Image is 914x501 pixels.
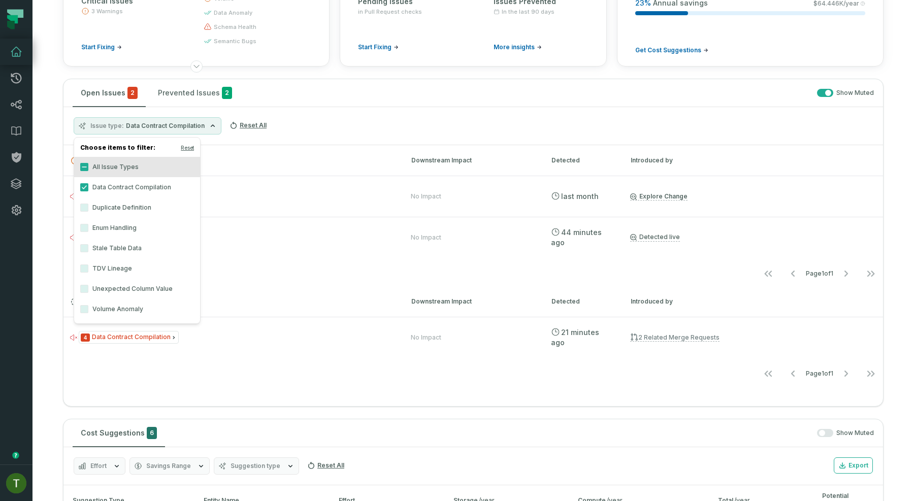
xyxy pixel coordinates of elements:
[80,204,88,212] button: Duplicate Definition
[129,457,210,475] button: Savings Range
[63,363,883,384] nav: pagination
[630,233,680,242] a: Detected live
[631,156,722,165] div: Introduced by
[358,8,422,16] span: in Pull Request checks
[834,363,858,384] button: Go to next page
[147,427,157,439] span: 6
[81,333,90,342] span: Severity
[781,363,805,384] button: Go to previous page
[63,317,883,386] div: Pending Issues(1)
[756,263,883,284] ul: Page 1 of 1
[80,264,88,273] button: TDV Lineage
[6,473,26,493] img: avatar of Tomer Galun
[859,263,883,284] button: Go to last page
[756,363,780,384] button: Go to first page
[74,117,221,135] button: Issue typeData Contract Compilation
[214,23,256,31] span: schema health
[781,263,805,284] button: Go to previous page
[551,297,612,306] div: Detected
[74,279,200,299] label: Unexpected Column Value
[80,244,88,252] button: Stale Table Data
[81,43,115,51] span: Start Fixing
[411,156,533,165] div: Downstream Impact
[756,263,780,284] button: Go to first page
[73,419,165,447] button: Cost Suggestions
[630,192,688,201] a: Explore Change
[214,37,256,45] span: semantic bugs
[74,218,200,238] label: Enum Handling
[630,333,720,342] a: 2 related merge requests
[222,87,232,99] span: 2
[127,87,138,99] span: critical issues and errors combined
[74,157,200,177] label: All Issue Types
[834,457,873,474] button: Export
[635,46,701,54] span: Get Cost Suggestions
[411,333,441,342] div: No Impact
[63,263,883,284] nav: pagination
[81,43,122,51] a: Start Fixing
[181,144,194,152] button: Reset
[73,79,146,107] button: Open Issues
[631,297,722,306] div: Introduced by
[756,363,883,384] ul: Page 1 of 1
[11,451,20,460] div: Tooltip anchor
[80,285,88,293] button: Unexpected Column Value
[411,192,441,201] div: No Impact
[74,177,200,197] label: Data Contract Compilation
[225,117,271,133] button: Reset All
[551,328,599,347] relative-time: Oct 7, 2025, 9:25 PM GMT+3
[74,142,200,157] h4: Choose items to filter:
[551,228,602,247] relative-time: Oct 7, 2025, 9:01 PM GMT+3
[80,183,88,191] button: Data Contract Compilation
[63,176,883,286] div: Live Issues(1)
[79,331,179,344] span: Issue Type
[244,89,874,97] div: Show Muted
[214,9,252,17] span: data anomaly
[146,462,191,470] span: Savings Range
[494,43,542,51] a: More insights
[90,462,107,470] span: Effort
[74,258,200,279] label: TDV Lineage
[80,163,88,171] button: All Issue Types
[80,224,88,232] button: Enum Handling
[358,43,399,51] a: Start Fixing
[74,457,125,475] button: Effort
[71,298,393,306] button: Pending Issues(1)
[358,43,391,51] span: Start Fixing
[71,157,123,164] span: Live Issues ( 1 )
[303,457,348,474] button: Reset All
[561,192,599,201] relative-time: Sep 9, 2025, 10:37 AM GMT+3
[859,363,883,384] button: Go to last page
[169,429,874,438] div: Show Muted
[126,122,205,130] span: Data Contract Compilation
[551,156,612,165] div: Detected
[71,157,393,164] button: Live Issues(1)
[214,457,299,475] button: Suggestion type
[80,305,88,313] button: Volume Anomaly
[411,297,533,306] div: Downstream Impact
[411,233,441,242] div: No Impact
[74,238,200,258] label: Stale Table Data
[91,7,123,15] span: 3 Warnings
[231,462,280,470] span: Suggestion type
[150,79,240,107] button: Prevented Issues
[635,46,708,54] a: Get Cost Suggestions
[74,197,200,218] label: Duplicate Definition
[834,263,858,284] button: Go to next page
[74,299,200,319] label: Volume Anomaly
[502,8,554,16] span: In the last 90 days
[494,43,535,51] span: More insights
[90,122,124,130] span: Issue type
[71,298,136,306] span: Pending Issues ( 1 )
